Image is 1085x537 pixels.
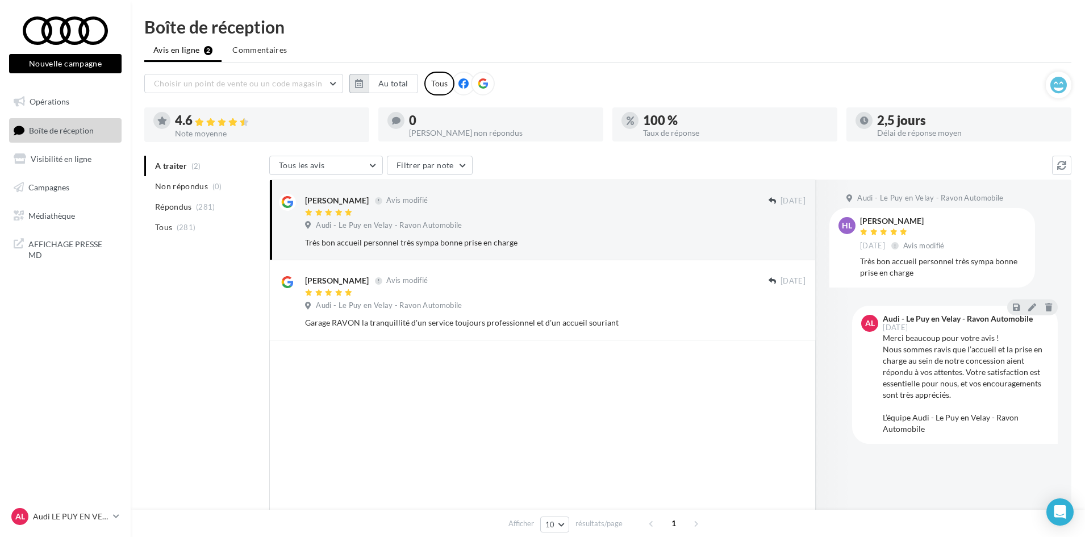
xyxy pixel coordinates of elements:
[7,90,124,114] a: Opérations
[28,182,69,192] span: Campagnes
[28,236,117,261] span: AFFICHAGE PRESSE MD
[30,97,69,106] span: Opérations
[575,518,623,529] span: résultats/page
[860,241,885,251] span: [DATE]
[883,332,1049,435] div: Merci beaucoup pour votre avis ! Nous sommes ravis que l’accueil et la prise en charge au sein de...
[857,193,1003,203] span: Audi - Le Puy en Velay - Ravon Automobile
[1046,498,1074,526] div: Open Intercom Messenger
[155,222,172,233] span: Tous
[865,318,875,329] span: AL
[9,506,122,527] a: AL Audi LE PUY EN VELAY
[665,514,683,532] span: 1
[424,72,454,95] div: Tous
[196,202,215,211] span: (281)
[860,217,947,225] div: [PERSON_NAME]
[9,54,122,73] button: Nouvelle campagne
[545,520,555,529] span: 10
[7,147,124,171] a: Visibilité en ligne
[349,74,418,93] button: Au total
[305,317,732,328] div: Garage RAVON la tranquillité d'un service toujours professionnel et d'un accueil souriant
[883,315,1033,323] div: Audi - Le Puy en Velay - Ravon Automobile
[155,181,208,192] span: Non répondus
[144,18,1071,35] div: Boîte de réception
[781,196,806,206] span: [DATE]
[883,324,908,331] span: [DATE]
[33,511,108,522] p: Audi LE PUY EN VELAY
[409,114,594,127] div: 0
[387,156,473,175] button: Filtrer par note
[643,114,828,127] div: 100 %
[386,276,428,285] span: Avis modifié
[877,114,1062,127] div: 2,5 jours
[7,204,124,228] a: Médiathèque
[305,275,369,286] div: [PERSON_NAME]
[316,220,462,231] span: Audi - Le Puy en Velay - Ravon Automobile
[316,301,462,311] span: Audi - Le Puy en Velay - Ravon Automobile
[903,241,945,250] span: Avis modifié
[154,78,322,88] span: Choisir un point de vente ou un code magasin
[540,517,569,532] button: 10
[232,45,287,55] span: Commentaires
[781,276,806,286] span: [DATE]
[386,196,428,205] span: Avis modifié
[877,129,1062,137] div: Délai de réponse moyen
[177,223,196,232] span: (281)
[155,201,192,213] span: Répondus
[305,195,369,206] div: [PERSON_NAME]
[175,114,360,127] div: 4.6
[269,156,383,175] button: Tous les avis
[643,129,828,137] div: Taux de réponse
[212,182,222,191] span: (0)
[7,176,124,199] a: Campagnes
[175,130,360,138] div: Note moyenne
[7,232,124,265] a: AFFICHAGE PRESSE MD
[144,74,343,93] button: Choisir un point de vente ou un code magasin
[28,210,75,220] span: Médiathèque
[31,154,91,164] span: Visibilité en ligne
[279,160,325,170] span: Tous les avis
[29,125,94,135] span: Boîte de réception
[508,518,534,529] span: Afficher
[409,129,594,137] div: [PERSON_NAME] non répondus
[15,511,25,522] span: AL
[305,237,732,248] div: Très bon accueil personnel très sympa bonne prise en charge
[369,74,418,93] button: Au total
[7,118,124,143] a: Boîte de réception
[842,220,852,231] span: HL
[860,256,1026,278] div: Très bon accueil personnel très sympa bonne prise en charge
